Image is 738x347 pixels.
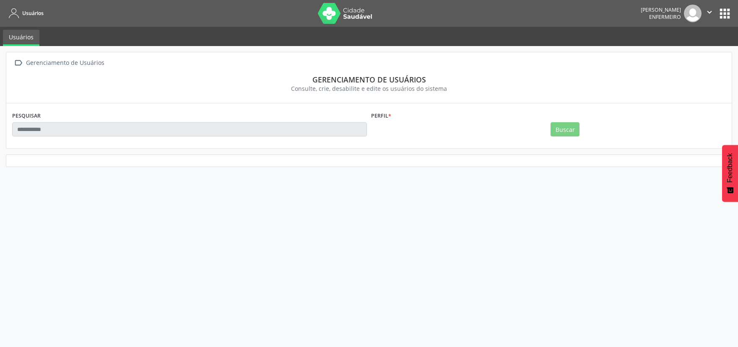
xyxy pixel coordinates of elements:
[705,8,714,17] i: 
[702,5,717,22] button: 
[684,5,702,22] img: img
[6,6,44,20] a: Usuários
[24,57,106,69] div: Gerenciamento de Usuários
[717,6,732,21] button: apps
[722,145,738,202] button: Feedback - Mostrar pesquisa
[18,75,720,84] div: Gerenciamento de usuários
[12,57,106,69] a:  Gerenciamento de Usuários
[22,10,44,17] span: Usuários
[641,6,681,13] div: [PERSON_NAME]
[551,122,579,136] button: Buscar
[12,109,41,122] label: PESQUISAR
[649,13,681,21] span: Enfermeiro
[3,30,39,46] a: Usuários
[18,84,720,93] div: Consulte, crie, desabilite e edite os usuários do sistema
[12,57,24,69] i: 
[371,109,391,122] label: Perfil
[726,153,734,182] span: Feedback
